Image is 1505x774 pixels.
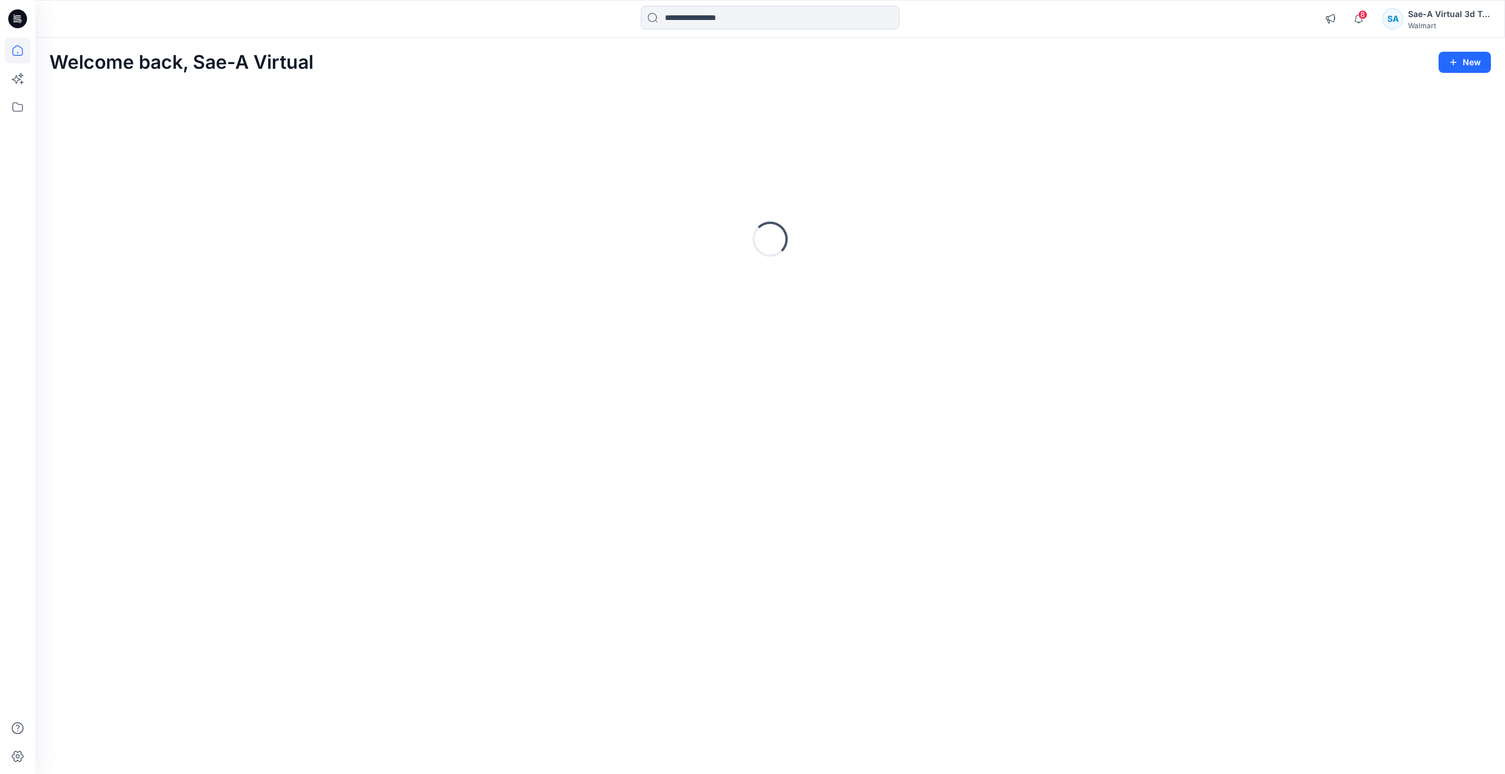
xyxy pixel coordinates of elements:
span: 8 [1358,10,1367,19]
h2: Welcome back, Sae-A Virtual [49,52,313,73]
button: New [1439,52,1491,73]
div: SA [1382,8,1403,29]
div: Sae-A Virtual 3d Team [1408,7,1490,21]
div: Walmart [1408,21,1490,30]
